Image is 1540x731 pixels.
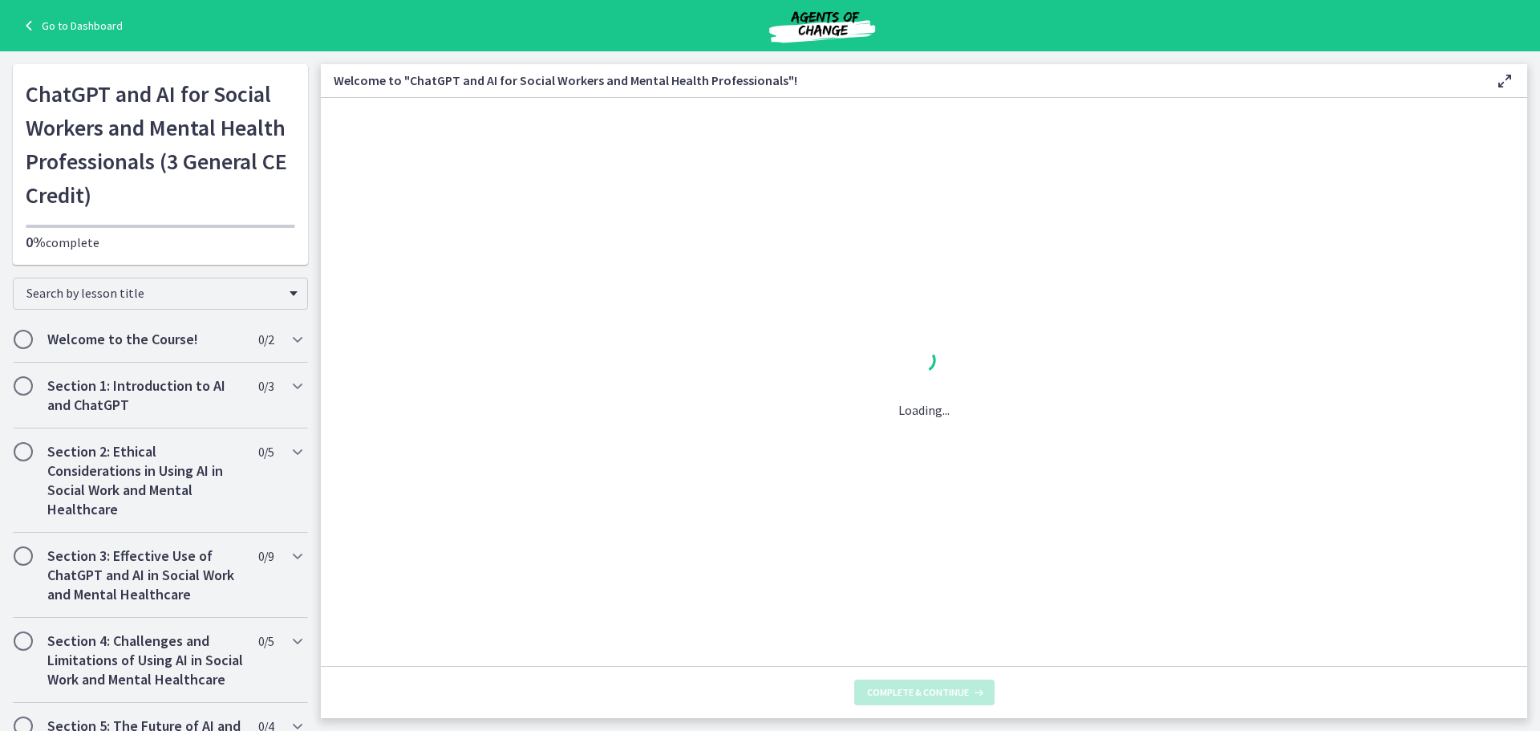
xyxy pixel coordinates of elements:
[13,278,308,310] div: Search by lesson title
[19,16,123,35] a: Go to Dashboard
[258,330,274,349] span: 0 / 2
[867,686,969,699] span: Complete & continue
[47,442,243,519] h2: Section 2: Ethical Considerations in Using AI in Social Work and Mental Healthcare
[47,330,243,349] h2: Welcome to the Course!
[726,6,918,45] img: Agents of Change
[47,546,243,604] h2: Section 3: Effective Use of ChatGPT and AI in Social Work and Mental Healthcare
[898,400,950,420] p: Loading...
[258,442,274,461] span: 0 / 5
[47,632,243,689] h2: Section 4: Challenges and Limitations of Using AI in Social Work and Mental Healthcare
[26,285,282,301] span: Search by lesson title
[26,77,295,212] h1: ChatGPT and AI for Social Workers and Mental Health Professionals (3 General CE Credit)
[26,233,295,252] p: complete
[258,632,274,651] span: 0 / 5
[854,680,995,705] button: Complete & continue
[898,344,950,381] div: 1
[258,546,274,566] span: 0 / 9
[26,233,46,251] span: 0%
[334,71,1469,90] h3: Welcome to "ChatGPT and AI for Social Workers and Mental Health Professionals"!
[47,376,243,415] h2: Section 1: Introduction to AI and ChatGPT
[258,376,274,396] span: 0 / 3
